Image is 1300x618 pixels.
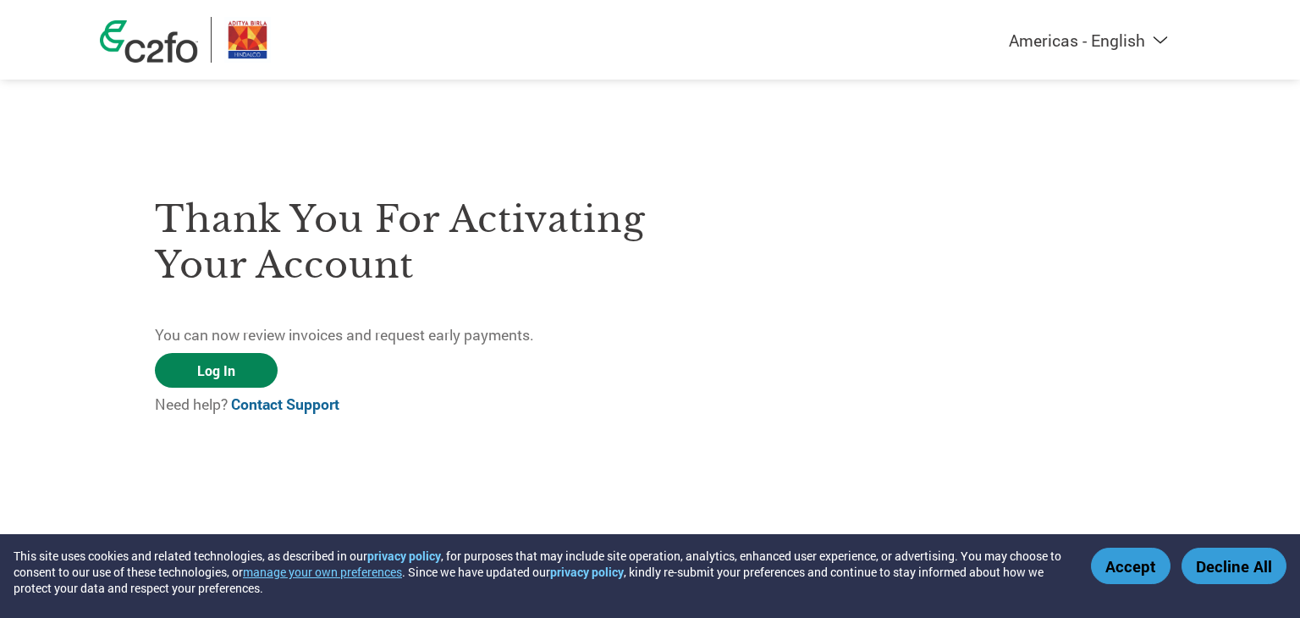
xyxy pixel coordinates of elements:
[155,353,278,388] a: Log In
[367,548,441,564] a: privacy policy
[100,20,198,63] img: c2fo logo
[243,564,402,580] button: manage your own preferences
[155,324,650,346] p: You can now review invoices and request early payments.
[231,395,339,414] a: Contact Support
[155,394,650,416] p: Need help?
[1091,548,1171,584] button: Accept
[550,564,624,580] a: privacy policy
[14,548,1066,596] div: This site uses cookies and related technologies, as described in our , for purposes that may incl...
[155,196,650,288] h3: Thank you for activating your account
[224,17,271,63] img: Hindalco
[1182,548,1286,584] button: Decline All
